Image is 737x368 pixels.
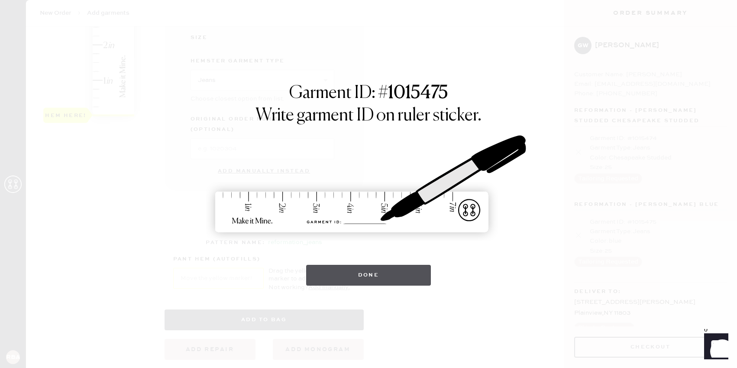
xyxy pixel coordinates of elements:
[388,85,448,102] strong: 1015475
[696,329,733,366] iframe: Front Chat
[306,265,431,286] button: Done
[206,113,531,256] img: ruler-sticker-sharpie.svg
[255,105,482,126] h1: Write garment ID on ruler sticker.
[289,83,448,105] h1: Garment ID: #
